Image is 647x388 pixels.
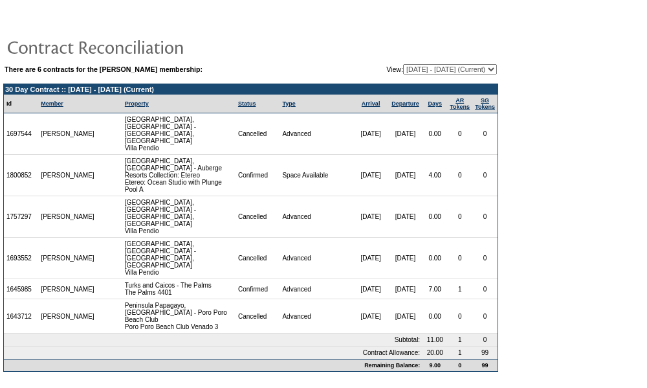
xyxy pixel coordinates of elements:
[450,97,470,110] a: ARTokens
[447,155,472,196] td: 0
[388,299,422,334] td: [DATE]
[447,299,472,334] td: 0
[236,113,280,155] td: Cancelled
[4,155,38,196] td: 1800852
[472,347,498,359] td: 99
[41,100,63,107] a: Member
[388,238,422,279] td: [DATE]
[236,196,280,238] td: Cancelled
[422,113,447,155] td: 0.00
[4,299,38,334] td: 1643712
[422,155,447,196] td: 4.00
[422,359,447,371] td: 9.00
[236,279,280,299] td: Confirmed
[422,347,447,359] td: 20.00
[388,113,422,155] td: [DATE]
[280,155,353,196] td: Space Available
[388,155,422,196] td: [DATE]
[236,155,280,196] td: Confirmed
[38,238,98,279] td: [PERSON_NAME]
[353,155,388,196] td: [DATE]
[236,238,280,279] td: Cancelled
[4,84,498,95] td: 30 Day Contract :: [DATE] - [DATE] (Current)
[472,359,498,371] td: 99
[472,279,498,299] td: 0
[475,97,495,110] a: SGTokens
[122,155,236,196] td: [GEOGRAPHIC_DATA], [GEOGRAPHIC_DATA] - Auberge Resorts Collection: Etereo Etereo: Ocean Studio wi...
[238,100,256,107] a: Status
[472,238,498,279] td: 0
[122,238,236,279] td: [GEOGRAPHIC_DATA], [GEOGRAPHIC_DATA] - [GEOGRAPHIC_DATA], [GEOGRAPHIC_DATA] Villa Pendio
[472,334,498,347] td: 0
[388,196,422,238] td: [DATE]
[447,279,472,299] td: 1
[38,196,98,238] td: [PERSON_NAME]
[472,196,498,238] td: 0
[38,299,98,334] td: [PERSON_NAME]
[4,113,38,155] td: 1697544
[472,299,498,334] td: 0
[353,279,388,299] td: [DATE]
[422,299,447,334] td: 0.00
[353,113,388,155] td: [DATE]
[122,279,236,299] td: Turks and Caicos - The Palms The Palms 4401
[422,334,447,347] td: 11.00
[472,155,498,196] td: 0
[447,334,472,347] td: 1
[388,279,422,299] td: [DATE]
[38,279,98,299] td: [PERSON_NAME]
[122,113,236,155] td: [GEOGRAPHIC_DATA], [GEOGRAPHIC_DATA] - [GEOGRAPHIC_DATA], [GEOGRAPHIC_DATA] Villa Pendio
[122,196,236,238] td: [GEOGRAPHIC_DATA], [GEOGRAPHIC_DATA] - [GEOGRAPHIC_DATA], [GEOGRAPHIC_DATA] Villa Pendio
[4,196,38,238] td: 1757297
[447,347,472,359] td: 1
[422,279,447,299] td: 7.00
[422,238,447,279] td: 0.00
[4,359,422,371] td: Remaining Balance:
[280,279,353,299] td: Advanced
[447,113,472,155] td: 0
[282,100,295,107] a: Type
[4,347,422,359] td: Contract Allowance:
[391,100,419,107] a: Departure
[353,238,388,279] td: [DATE]
[4,279,38,299] td: 1645985
[122,299,236,334] td: Peninsula Papagayo, [GEOGRAPHIC_DATA] - Poro Poro Beach Club Poro Poro Beach Club Venado 3
[362,100,380,107] a: Arrival
[38,113,98,155] td: [PERSON_NAME]
[280,113,353,155] td: Advanced
[428,100,442,107] a: Days
[4,334,422,347] td: Subtotal:
[6,34,265,60] img: pgTtlContractReconciliation.gif
[422,196,447,238] td: 0.00
[5,65,203,73] b: There are 6 contracts for the [PERSON_NAME] membership:
[236,299,280,334] td: Cancelled
[280,238,353,279] td: Advanced
[447,359,472,371] td: 0
[38,155,98,196] td: [PERSON_NAME]
[447,196,472,238] td: 0
[472,113,498,155] td: 0
[447,238,472,279] td: 0
[280,299,353,334] td: Advanced
[4,238,38,279] td: 1693552
[125,100,149,107] a: Property
[280,196,353,238] td: Advanced
[353,299,388,334] td: [DATE]
[4,95,38,113] td: Id
[321,64,497,74] td: View:
[353,196,388,238] td: [DATE]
